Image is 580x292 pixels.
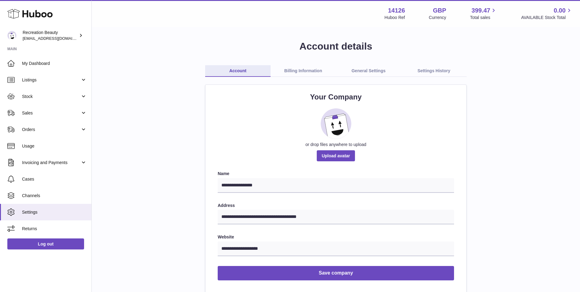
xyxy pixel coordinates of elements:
span: Settings [22,209,87,215]
strong: GBP [433,6,446,15]
label: Name [218,171,454,177]
div: Huboo Ref [385,15,405,21]
strong: 14126 [388,6,405,15]
label: Website [218,234,454,240]
span: AVAILABLE Stock Total [521,15,573,21]
span: Total sales [470,15,497,21]
div: Recreation Beauty [23,30,78,41]
div: Currency [429,15,446,21]
span: Usage [22,143,87,149]
span: Orders [22,127,80,133]
a: Account [205,65,271,77]
span: Returns [22,226,87,232]
span: Listings [22,77,80,83]
h2: Your Company [218,92,454,102]
label: Address [218,203,454,208]
span: Sales [22,110,80,116]
img: customercare@recreationbeauty.com [7,31,17,40]
a: 399.47 Total sales [470,6,497,21]
a: Log out [7,238,84,249]
a: 0.00 AVAILABLE Stock Total [521,6,573,21]
span: Stock [22,94,80,99]
span: 0.00 [554,6,566,15]
a: Billing Information [271,65,336,77]
a: General Settings [336,65,401,77]
h1: Account details [102,40,570,53]
div: or drop files anywhere to upload [218,142,454,148]
span: Channels [22,193,87,199]
span: Invoicing and Payments [22,160,80,166]
span: Upload avatar [317,150,355,161]
span: My Dashboard [22,61,87,66]
span: Cases [22,176,87,182]
span: [EMAIL_ADDRESS][DOMAIN_NAME] [23,36,90,41]
a: Settings History [401,65,467,77]
img: placeholder_image.svg [321,108,351,139]
span: 399.47 [471,6,490,15]
button: Save company [218,266,454,280]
